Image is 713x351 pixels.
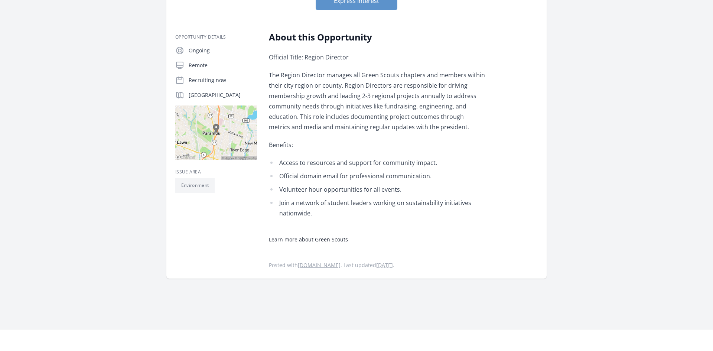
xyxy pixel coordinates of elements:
h3: Issue area [175,169,257,175]
li: Volunteer hour opportunities for all events. [269,184,486,195]
abbr: Wed, Sep 17, 2025 3:45 PM [376,261,393,269]
p: Ongoing [189,47,257,54]
p: Remote [189,62,257,69]
p: Recruiting now [189,77,257,84]
p: Posted with . Last updated . [269,262,538,268]
p: Official Title: Region Director [269,52,486,62]
li: Access to resources and support for community impact. [269,157,486,168]
li: Official domain email for professional communication. [269,171,486,181]
p: The Region Director manages all Green Scouts chapters and members within their city region or cou... [269,70,486,132]
a: Learn more about Green Scouts [269,236,348,243]
img: Map [175,105,257,160]
h3: Opportunity Details [175,34,257,40]
li: Join a network of student leaders working on sustainability initiatives nationwide. [269,198,486,218]
li: Environment [175,178,215,193]
p: Benefits: [269,140,486,150]
a: [DOMAIN_NAME] [298,261,341,269]
h2: About this Opportunity [269,31,486,43]
p: [GEOGRAPHIC_DATA] [189,91,257,99]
